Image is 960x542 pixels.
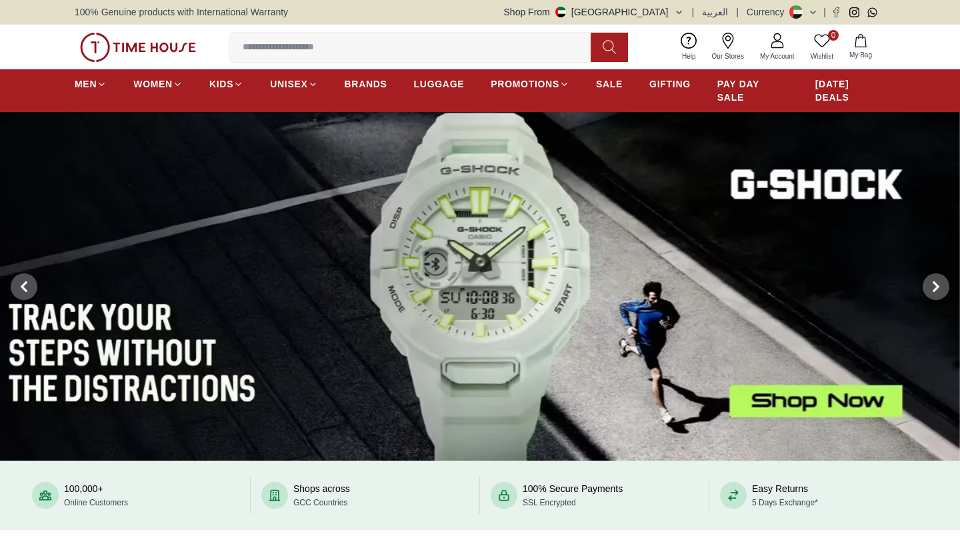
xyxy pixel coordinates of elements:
div: Shops across [293,482,350,509]
span: | [692,5,695,19]
span: Wishlist [805,51,839,61]
button: Shop From[GEOGRAPHIC_DATA] [504,5,684,19]
span: MEN [75,77,97,91]
span: SSL Encrypted [523,498,576,507]
span: GCC Countries [293,498,347,507]
a: UNISEX [270,72,317,96]
a: Our Stores [704,30,752,64]
span: My Bag [844,50,877,60]
span: WOMEN [133,77,173,91]
a: KIDS [209,72,243,96]
a: Facebook [831,7,841,17]
a: Whatsapp [867,7,877,17]
span: 0 [828,30,839,41]
div: 100,000+ [64,482,128,509]
span: LUGGAGE [414,77,465,91]
span: UNISEX [270,77,307,91]
a: Help [674,30,704,64]
a: GIFTING [649,72,691,96]
span: 100% Genuine products with International Warranty [75,5,288,19]
img: United Arab Emirates [555,7,566,17]
span: BRANDS [345,77,387,91]
a: SALE [596,72,623,96]
button: My Bag [841,31,880,63]
a: BRANDS [345,72,387,96]
span: My Account [755,51,800,61]
span: | [823,5,826,19]
a: WOMEN [133,72,183,96]
span: 5 Days Exchange* [752,498,818,507]
span: Our Stores [707,51,749,61]
span: [DATE] DEALS [815,77,885,104]
a: 0Wishlist [803,30,841,64]
span: Online Customers [64,498,128,507]
span: GIFTING [649,77,691,91]
a: MEN [75,72,107,96]
div: 100% Secure Payments [523,482,623,509]
span: | [736,5,739,19]
button: العربية [702,5,728,19]
span: PAY DAY SALE [717,77,789,104]
span: KIDS [209,77,233,91]
div: Currency [747,5,790,19]
span: PROMOTIONS [491,77,559,91]
a: LUGGAGE [414,72,465,96]
img: ... [80,33,196,62]
a: [DATE] DEALS [815,72,885,109]
a: PROMOTIONS [491,72,569,96]
a: PAY DAY SALE [717,72,789,109]
div: Easy Returns [752,482,818,509]
span: SALE [596,77,623,91]
span: Help [677,51,701,61]
a: Instagram [849,7,859,17]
